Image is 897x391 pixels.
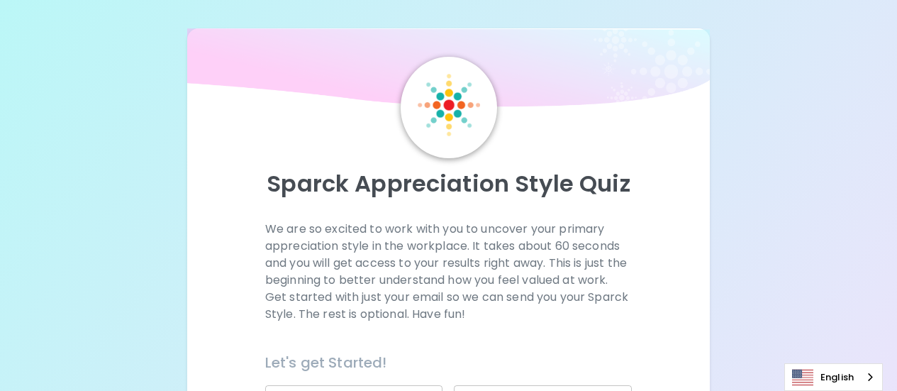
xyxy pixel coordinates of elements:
a: English [785,364,882,390]
p: Sparck Appreciation Style Quiz [204,170,693,198]
img: Sparck Logo [418,74,480,136]
h6: Let's get Started! [265,351,632,374]
img: wave [187,28,711,114]
p: We are so excited to work with you to uncover your primary appreciation style in the workplace. I... [265,221,632,323]
aside: Language selected: English [784,363,883,391]
div: Language [784,363,883,391]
